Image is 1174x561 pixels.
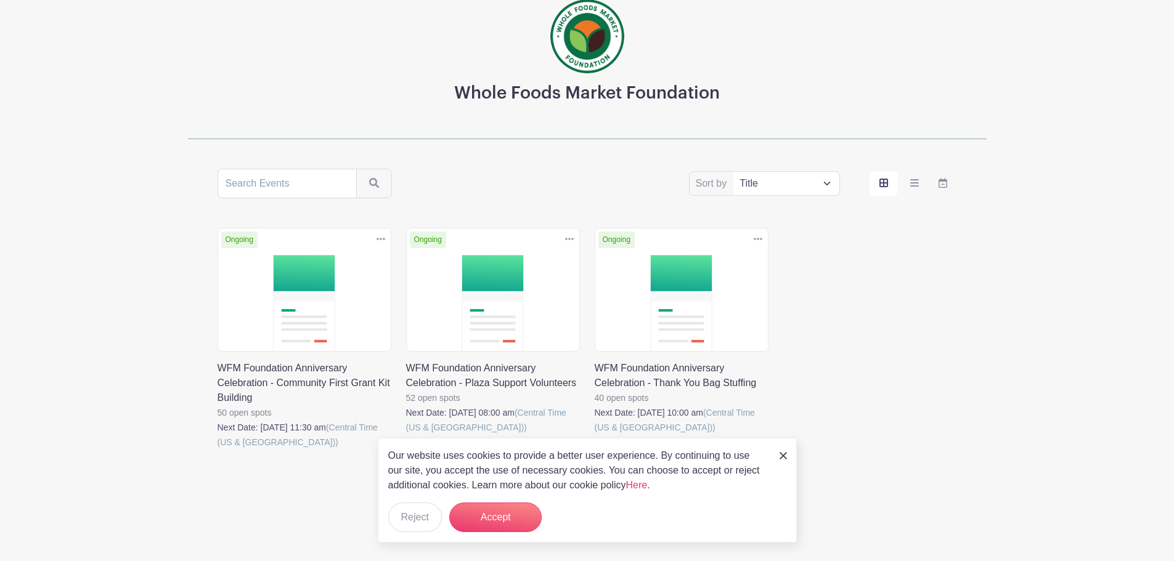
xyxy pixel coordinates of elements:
[780,452,787,459] img: close_button-5f87c8562297e5c2d7936805f587ecaba9071eb48480494691a3f1689db116b3.svg
[696,176,731,191] label: Sort by
[449,502,542,532] button: Accept
[454,83,720,104] h3: Whole Foods Market Foundation
[626,480,648,490] a: Here
[870,171,957,196] div: order and view
[388,502,442,532] button: Reject
[388,448,767,493] p: Our website uses cookies to provide a better user experience. By continuing to use our site, you ...
[218,169,357,198] input: Search Events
